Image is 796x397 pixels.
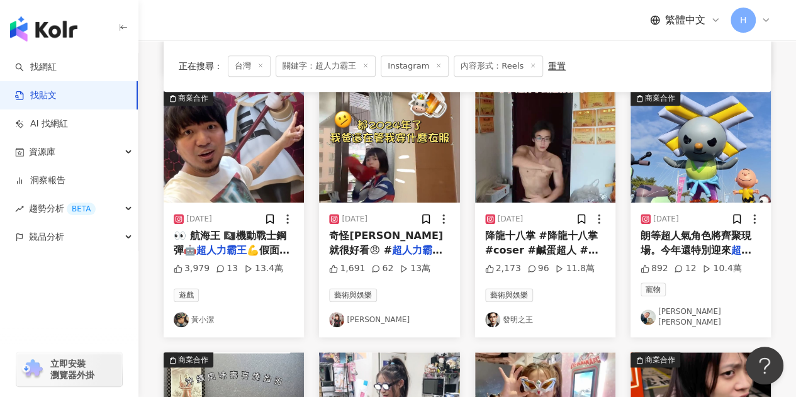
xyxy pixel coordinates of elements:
[641,262,668,275] div: 892
[653,214,679,225] div: [DATE]
[674,262,696,275] div: 12
[485,230,598,255] span: 降龍十八掌 #降龍十八掌 #coser #鹹蛋超人 #
[228,55,271,77] span: 台灣
[67,203,96,215] div: BETA
[631,91,771,203] img: post-image
[329,288,377,302] span: 藝術與娛樂
[381,55,449,77] span: Instagram
[371,262,393,275] div: 62
[740,13,747,27] span: H
[15,118,68,130] a: AI 找網紅
[400,262,430,275] div: 13萬
[548,61,566,71] div: 重置
[329,312,344,327] img: KOL Avatar
[179,61,223,71] span: 正在搜尋 ：
[454,55,543,77] span: 內容形式：Reels
[174,312,189,327] img: KOL Avatar
[485,288,533,302] span: 藝術與娛樂
[10,16,77,42] img: logo
[641,306,761,328] a: KOL Avatar[PERSON_NAME] [PERSON_NAME]
[174,262,210,275] div: 3,979
[20,359,45,379] img: chrome extension
[174,312,294,327] a: KOL Avatar黃小潔
[498,214,524,225] div: [DATE]
[50,358,94,381] span: 立即安裝 瀏覽器外掛
[746,347,783,384] iframe: Help Scout Beacon - Open
[178,92,208,104] div: 商業合作
[665,13,705,27] span: 繁體中文
[631,91,771,203] div: post-image商業合作
[164,91,304,203] div: post-image商業合作
[15,61,57,74] a: search找網紅
[485,262,521,275] div: 2,173
[641,310,656,325] img: KOL Avatar
[16,352,122,386] a: chrome extension立即安裝 瀏覽器外掛
[645,92,675,104] div: 商業合作
[641,282,666,296] span: 寵物
[174,288,199,302] span: 遊戲
[15,89,57,102] a: 找貼文
[29,138,55,166] span: 資源庫
[342,214,367,225] div: [DATE]
[641,244,751,270] mark: 超人力霸王
[15,204,24,213] span: rise
[196,244,247,256] mark: 超人力霸王
[276,55,376,77] span: 關鍵字：超人力霸王
[164,91,304,203] img: post-image
[329,230,443,255] span: 奇怪[PERSON_NAME]就很好看😠 #
[485,312,500,327] img: KOL Avatar
[329,262,365,275] div: 1,691
[702,262,741,275] div: 10.4萬
[244,262,283,275] div: 13.4萬
[186,214,212,225] div: [DATE]
[319,91,459,203] img: post-image
[555,262,594,275] div: 11.8萬
[29,223,64,251] span: 競品分析
[527,262,549,275] div: 96
[178,354,208,366] div: 商業合作
[329,312,449,327] a: KOL Avatar[PERSON_NAME]
[29,194,96,223] span: 趨勢分析
[475,91,615,203] img: post-image
[15,174,65,187] a: 洞察報告
[174,230,286,255] span: 👀 航海王 🏴‍☠️機動戰士鋼彈🤖
[485,312,605,327] a: KOL Avatar發明之王
[641,230,751,255] span: 朗等超人氣角色將齊聚現場。今年還特別迎來
[645,354,675,366] div: 商業合作
[392,244,442,256] mark: 超人力霸王
[216,262,238,275] div: 13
